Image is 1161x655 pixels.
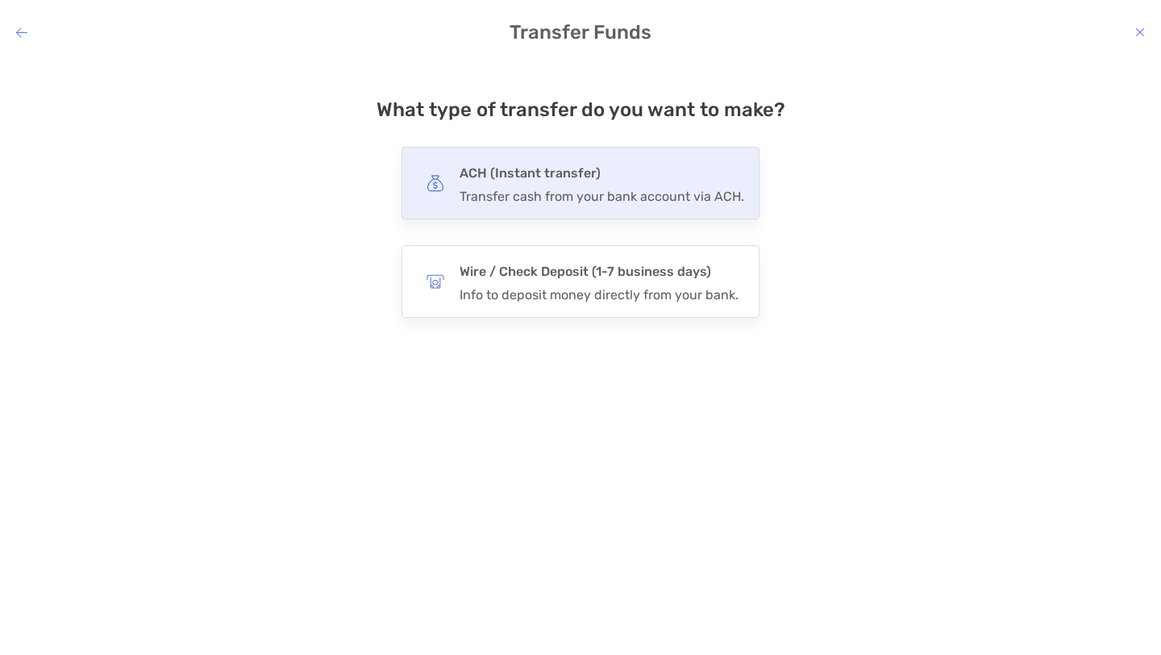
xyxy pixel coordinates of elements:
[460,287,739,302] div: Info to deposit money directly from your bank.
[427,174,444,192] img: button icon
[460,162,744,185] h4: ACH (Instant transfer)
[460,189,744,204] div: Transfer cash from your bank account via ACH.
[460,261,739,283] h4: Wire / Check Deposit (1-7 business days)
[377,98,785,121] h4: What type of transfer do you want to make?
[427,273,444,290] img: button icon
